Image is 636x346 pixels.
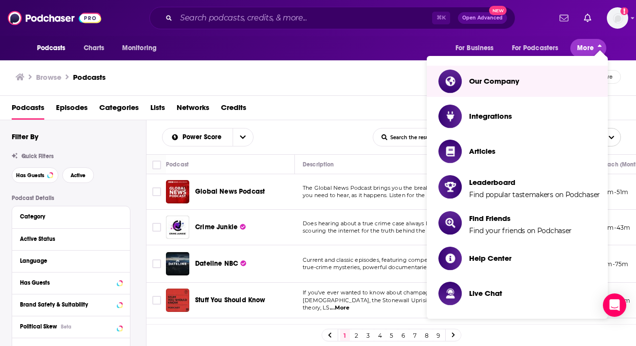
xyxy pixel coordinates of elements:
span: New [489,6,507,15]
a: Show notifications dropdown [580,10,595,26]
a: 1 [340,329,350,341]
span: Monitoring [122,41,157,55]
p: 35m-51m [600,188,628,196]
a: Episodes [56,100,88,120]
span: Live Chat [469,289,502,298]
span: Charts [84,41,105,55]
span: Toggle select row [152,259,161,268]
span: Our Company [469,76,519,86]
button: Active [62,167,94,183]
img: Podchaser - Follow, Share and Rate Podcasts [8,9,101,27]
a: 9 [434,329,443,341]
span: Categories [99,100,139,120]
a: Credits [221,100,246,120]
span: Leaderboard [469,178,600,187]
div: Beta [61,324,72,330]
h3: Browse [36,73,61,82]
a: Global News Podcast [195,187,265,197]
a: Dateline NBC [195,259,246,269]
span: Open Advanced [462,16,503,20]
span: Help Center [469,254,511,263]
div: Active Status [20,236,116,242]
button: open menu [115,39,169,57]
button: Active Status [20,233,122,245]
img: Stuff You Should Know [166,289,189,312]
a: Crime Junkie [195,222,246,232]
h2: Choose List sort [162,128,254,146]
img: Global News Podcast [166,180,189,203]
button: open menu [233,128,253,146]
span: Political Skew [20,323,57,330]
span: Power Score [182,134,225,141]
span: true-crime mysteries, powerful documentaries an [303,264,437,271]
button: Open AdvancedNew [458,12,507,24]
button: open menu [449,39,506,57]
a: Show notifications dropdown [556,10,572,26]
span: Has Guests [16,173,44,178]
span: More [577,41,594,55]
span: Find your friends on Podchaser [469,226,572,235]
h2: Filter By [12,132,38,141]
div: Search podcasts, credits, & more... [149,7,515,29]
span: Toggle select row [152,223,161,232]
a: 2 [352,329,362,341]
button: Political SkewBeta [20,320,122,332]
img: User Profile [607,7,628,29]
span: ...More [330,304,349,312]
button: open menu [30,39,78,57]
h1: Podcasts [73,73,106,82]
span: Active [71,173,86,178]
button: Show profile menu [607,7,628,29]
span: Find popular tastemakers on Podchaser [469,190,600,199]
span: Toggle select row [152,296,161,305]
span: Quick Filters [21,153,54,160]
span: Find Friends [469,214,572,223]
button: Category [20,210,122,222]
span: Podcasts [37,41,66,55]
a: Lists [150,100,165,120]
span: Crime Junkie [195,223,237,231]
span: For Business [455,41,494,55]
span: [DEMOGRAPHIC_DATA], the Stonewall Uprising, chaos theory, LS [303,297,452,311]
a: 8 [422,329,432,341]
span: Toggle select row [152,187,161,196]
a: 4 [375,329,385,341]
div: Brand Safety & Suitability [20,301,114,308]
span: Does hearing about a true crime case always leave you [303,220,452,227]
img: Crime Junkie [166,216,189,239]
div: Description [303,159,334,170]
span: Articles [469,146,495,156]
a: 6 [399,329,408,341]
a: Networks [177,100,209,120]
img: Dateline NBC [166,252,189,275]
div: Has Guests [20,279,114,286]
span: For Podcasters [512,41,559,55]
span: Dateline NBC [195,259,238,268]
span: you need to hear, as it happens. Listen for the late [303,192,436,199]
p: Podcast Details [12,195,130,201]
p: 51m-75m [600,260,628,268]
p: 29m-43m [600,223,630,232]
a: Podcasts [12,100,44,120]
span: scouring the internet for the truth behind the stor [303,227,437,234]
span: Global News Podcast [195,187,265,196]
a: Charts [77,39,110,57]
svg: Add a profile image [620,7,628,15]
div: Podcast [166,159,189,170]
a: 7 [410,329,420,341]
span: ⌘ K [432,12,450,24]
a: Stuff You Should Know [195,295,266,305]
span: Logged in as MaryMaganni [607,7,628,29]
button: open menu [163,134,233,141]
button: open menu [506,39,573,57]
a: 5 [387,329,397,341]
button: Brand Safety & Suitability [20,298,122,310]
input: Search podcasts, credits, & more... [176,10,432,26]
div: Open Intercom Messenger [603,293,626,317]
span: Stuff You Should Know [195,296,266,304]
